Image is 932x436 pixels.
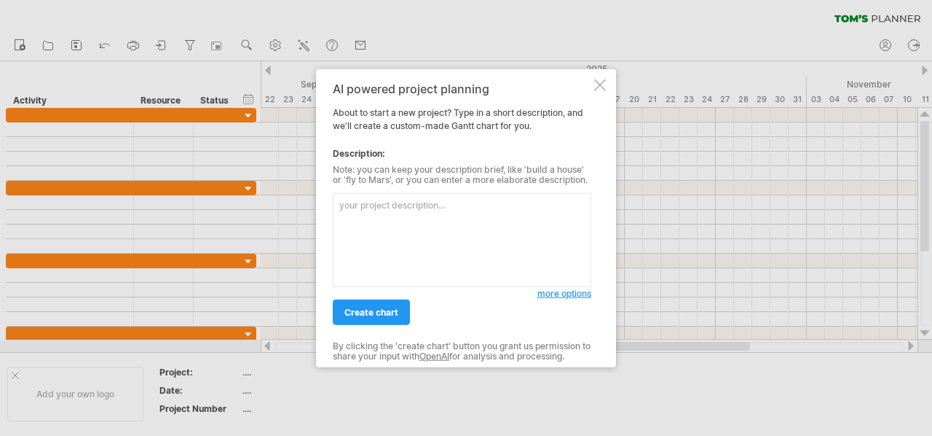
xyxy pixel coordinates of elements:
div: Description: [333,147,591,160]
a: OpenAI [419,351,449,362]
div: By clicking the 'create chart' button you grant us permission to share your input with for analys... [333,341,591,362]
span: more options [537,288,591,299]
a: create chart [333,300,410,325]
a: more options [537,287,591,300]
div: AI powered project planning [333,82,591,96]
span: create chart [344,307,398,318]
div: Note: you can keep your description brief, like 'build a house' or 'fly to Mars', or you can ente... [333,165,591,186]
div: About to start a new project? Type in a short description, and we'll create a custom-made Gantt c... [333,82,591,354]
